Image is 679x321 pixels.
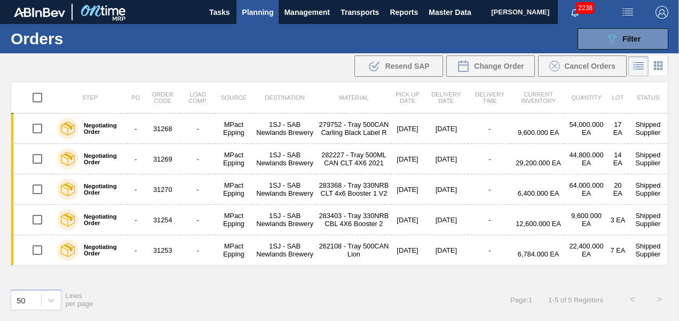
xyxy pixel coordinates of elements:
[78,122,123,135] label: Negotiating Order
[391,235,424,266] td: [DATE]
[221,94,247,101] span: Source
[144,114,181,144] td: 31268
[424,235,468,266] td: [DATE]
[431,91,461,104] span: Delivery Date
[424,114,468,144] td: [DATE]
[637,94,659,101] span: Status
[66,292,93,308] span: Lines per page
[188,91,207,104] span: Load Comp.
[215,114,252,144] td: MPact Epping
[14,7,65,17] img: TNhmsLtSVTkK8tSr43FrP2fwEKptu5GPRR3wAAAABJRU5ErkJggg==
[127,174,144,205] td: -
[152,91,173,104] span: Order Code
[317,114,391,144] td: 279752 - Tray 500CAN Carling Black Label R
[144,235,181,266] td: 31253
[475,91,504,104] span: Delivery Time
[242,6,273,19] span: Planning
[628,205,668,235] td: Shipped Supplier
[578,28,668,50] button: Filter
[253,144,317,174] td: 1SJ - SAB Newlands Brewery
[144,144,181,174] td: 31269
[253,174,317,205] td: 1SJ - SAB Newlands Brewery
[354,55,443,77] div: Resend SAP
[558,5,592,20] button: Notifications
[468,205,511,235] td: -
[538,55,627,77] button: Cancel Orders
[649,56,668,76] div: Card Vision
[17,295,26,304] div: 50
[78,244,123,256] label: Negotiating Order
[265,94,304,101] span: Destination
[548,296,603,304] span: 1 - 5 of 5 Registers
[516,220,561,228] span: 12,600.000 EA
[78,153,123,165] label: Negotiating Order
[144,205,181,235] td: 31254
[253,235,317,266] td: 1SJ - SAB Newlands Brewery
[607,144,628,174] td: 14 EA
[628,114,668,144] td: Shipped Supplier
[607,114,628,144] td: 17 EA
[317,174,391,205] td: 283368 - Tray 330NRB CLT 4x6 Booster 1 V2
[11,114,668,144] a: Negotiating Order-31268-MPact Epping1SJ - SAB Newlands Brewery279752 - Tray 500CAN Carling Black ...
[564,62,615,70] span: Cancel Orders
[621,6,634,19] img: userActions
[181,174,215,205] td: -
[82,94,98,101] span: Step
[11,205,668,235] a: Negotiating Order-31254-MPact Epping1SJ - SAB Newlands Brewery283403 - Tray 330NRB CBL 4X6 Booste...
[565,144,607,174] td: 44,800.000 EA
[341,6,379,19] span: Transports
[612,94,623,101] span: Lot
[628,56,649,76] div: List Vision
[391,114,424,144] td: [DATE]
[390,6,418,19] span: Reports
[339,94,368,101] span: Material
[11,235,668,266] a: Negotiating Order-31253-MPact Epping1SJ - SAB Newlands Brewery262108 - Tray 500CAN Lion[DATE][DAT...
[565,205,607,235] td: 9,600.000 EA
[576,2,595,14] span: 2238
[628,144,668,174] td: Shipped Supplier
[518,129,559,137] span: 9,600.000 EA
[565,235,607,266] td: 22,400.000 EA
[474,62,524,70] span: Change Order
[565,174,607,205] td: 64,000.000 EA
[181,114,215,144] td: -
[215,235,252,266] td: MPact Epping
[11,144,668,174] a: Negotiating Order-31269-MPact Epping1SJ - SAB Newlands Brewery282227 - Tray 500ML CAN CLT 4X6 202...
[424,174,468,205] td: [DATE]
[468,235,511,266] td: -
[619,286,646,313] button: <
[571,94,602,101] span: Quantity
[391,144,424,174] td: [DATE]
[565,114,607,144] td: 54,000.000 EA
[317,235,391,266] td: 262108 - Tray 500CAN Lion
[208,6,231,19] span: Tasks
[253,205,317,235] td: 1SJ - SAB Newlands Brewery
[215,174,252,205] td: MPact Epping
[284,6,330,19] span: Management
[181,235,215,266] td: -
[656,6,668,19] img: Logout
[181,144,215,174] td: -
[510,296,532,304] span: Page : 1
[127,114,144,144] td: -
[446,55,535,77] div: Change Order
[11,174,668,205] a: Negotiating Order-31270-MPact Epping1SJ - SAB Newlands Brewery283368 - Tray 330NRB CLT 4x6 Booste...
[424,144,468,174] td: [DATE]
[317,144,391,174] td: 282227 - Tray 500ML CAN CLT 4X6 2021
[127,235,144,266] td: -
[11,33,158,45] h1: Orders
[385,62,429,70] span: Resend SAP
[317,205,391,235] td: 283403 - Tray 330NRB CBL 4X6 Booster 2
[127,144,144,174] td: -
[607,235,628,266] td: 7 EA
[144,174,181,205] td: 31270
[127,205,144,235] td: -
[391,205,424,235] td: [DATE]
[607,174,628,205] td: 20 EA
[78,183,123,196] label: Negotiating Order
[424,205,468,235] td: [DATE]
[521,91,556,104] span: Current inventory
[622,35,641,43] span: Filter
